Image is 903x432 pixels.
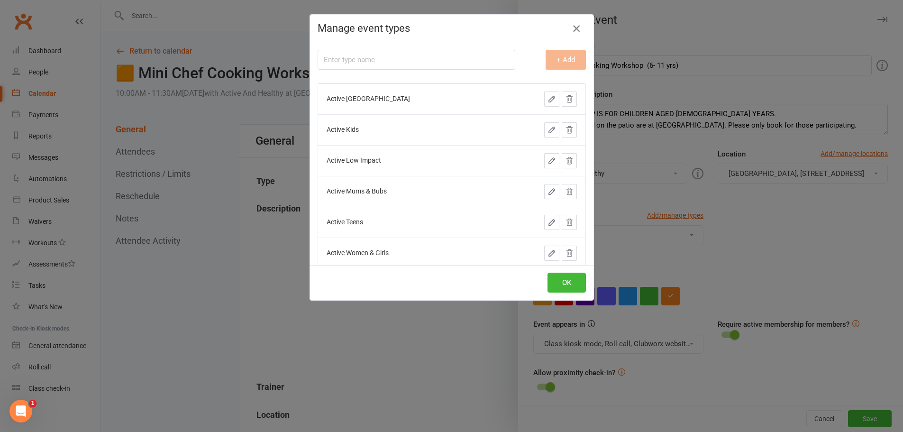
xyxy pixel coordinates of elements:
[562,122,577,138] button: Delete this type
[327,249,389,257] span: Active Women & Girls
[327,95,410,102] span: Active [GEOGRAPHIC_DATA]
[9,400,32,423] iframe: Intercom live chat
[547,273,586,293] button: OK
[569,21,584,36] button: Close
[562,153,577,168] button: Delete this type
[29,400,36,407] span: 1
[318,22,586,34] h4: Manage event types
[327,218,363,226] span: Active Teens
[562,184,577,199] button: Delete this type
[562,246,577,261] button: Delete this type
[327,156,381,164] span: Active Low Impact
[327,187,387,195] span: Active Mums & Bubs
[318,50,515,70] input: Enter type name
[562,215,577,230] button: Delete this type
[327,126,359,133] span: Active Kids
[562,92,577,107] button: Delete this type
